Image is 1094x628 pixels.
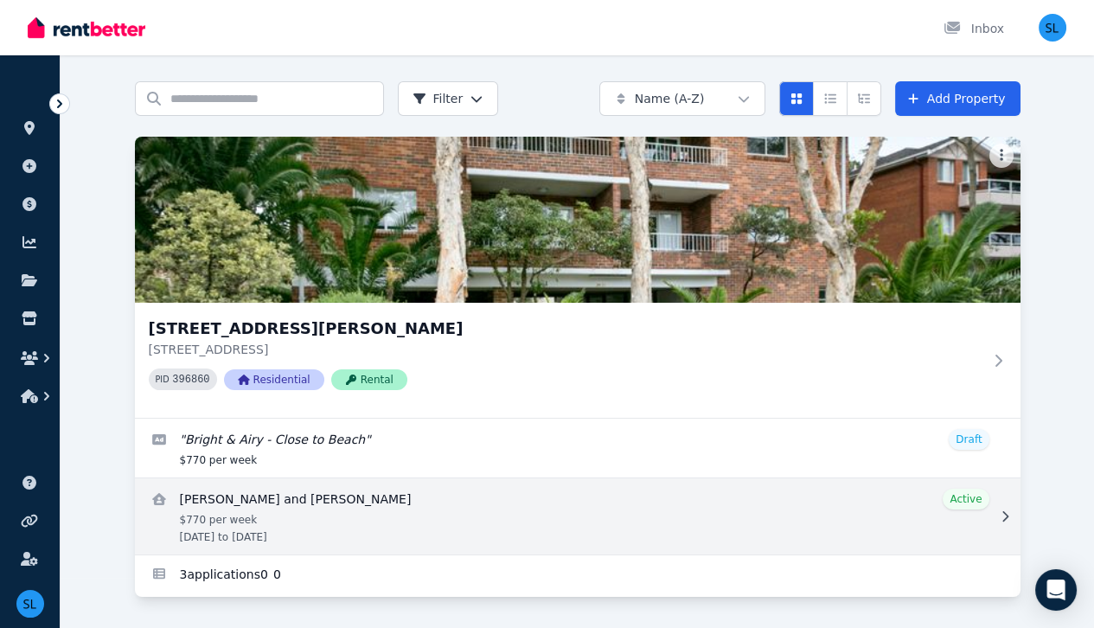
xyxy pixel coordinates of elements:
code: 396860 [172,374,209,386]
a: Applications for Unit 5, 77-79 Elouera Rd, Cronulla [135,555,1020,597]
img: RentBetter [28,15,145,41]
button: Compact list view [813,81,848,116]
img: Steve Langton [16,590,44,618]
button: More options [989,144,1014,168]
span: Filter [413,90,464,107]
button: Expanded list view [847,81,881,116]
span: Residential [224,369,324,390]
p: [STREET_ADDRESS] [149,341,982,358]
small: PID [156,375,170,384]
a: Add Property [895,81,1020,116]
button: Name (A-Z) [599,81,765,116]
a: Edit listing: Bright & Airy - Close to Beach [135,419,1020,477]
button: Card view [779,81,814,116]
div: Inbox [944,20,1004,37]
span: Name (A-Z) [635,90,705,107]
h3: [STREET_ADDRESS][PERSON_NAME] [149,317,982,341]
img: Steve Langton [1039,14,1066,42]
a: Unit 5, 77-79 Elouera Rd, Cronulla[STREET_ADDRESS][PERSON_NAME][STREET_ADDRESS]PID 396860Resident... [135,137,1020,418]
span: Rental [331,369,407,390]
button: Filter [398,81,499,116]
a: View details for Brooke Barclay and Phoebe Chambers [135,478,1020,554]
div: View options [779,81,881,116]
div: Open Intercom Messenger [1035,569,1077,611]
img: Unit 5, 77-79 Elouera Rd, Cronulla [135,137,1020,303]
